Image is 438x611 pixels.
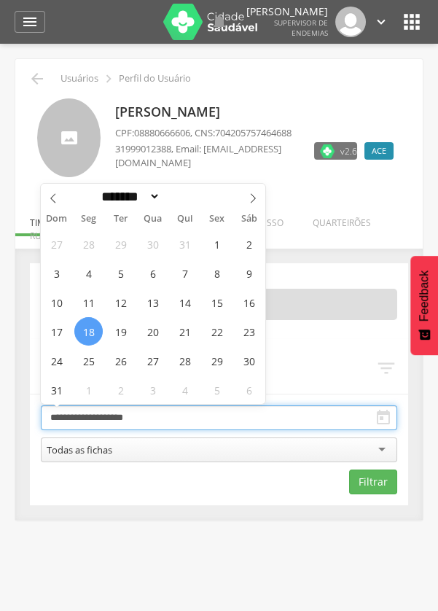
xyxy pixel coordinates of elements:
[42,317,71,346] span: Agosto 17, 2025
[235,230,263,258] span: Agosto 2, 2025
[106,230,135,258] span: Julho 29, 2025
[21,13,39,31] i: 
[203,375,231,404] span: Setembro 5, 2025
[375,357,397,379] i: 
[106,259,135,287] span: Agosto 5, 2025
[74,346,103,375] span: Agosto 25, 2025
[119,73,191,85] p: Perfil do Usuário
[203,230,231,258] span: Agosto 1, 2025
[203,259,231,287] span: Agosto 8, 2025
[42,346,71,375] span: Agosto 24, 2025
[74,259,103,287] span: Agosto 4, 2025
[372,145,386,157] span: ACE
[211,7,228,37] a: 
[375,409,392,427] i: 
[115,103,401,122] p: [PERSON_NAME]
[42,288,71,316] span: Agosto 10, 2025
[400,10,423,34] i: 
[138,259,167,287] span: Agosto 6, 2025
[97,189,161,204] select: Month
[106,346,135,375] span: Agosto 26, 2025
[274,17,328,38] span: Supervisor de Endemias
[74,288,103,316] span: Agosto 11, 2025
[74,317,103,346] span: Agosto 18, 2025
[74,230,103,258] span: Julho 28, 2025
[235,288,263,316] span: Agosto 16, 2025
[106,288,135,316] span: Agosto 12, 2025
[171,317,199,346] span: Agosto 21, 2025
[105,214,137,224] span: Ter
[171,346,199,375] span: Agosto 28, 2025
[42,230,71,258] span: Julho 27, 2025
[138,288,167,316] span: Agosto 13, 2025
[106,317,135,346] span: Agosto 19, 2025
[203,288,231,316] span: Agosto 15, 2025
[15,215,67,249] li: Ruas
[160,189,208,204] input: Year
[137,214,169,224] span: Qua
[233,214,265,224] span: Sáb
[410,256,438,355] button: Feedback - Mostrar pesquisa
[138,375,167,404] span: Setembro 3, 2025
[246,7,328,17] p: [PERSON_NAME]
[235,259,263,287] span: Agosto 9, 2025
[106,375,135,404] span: Setembro 2, 2025
[171,230,199,258] span: Julho 31, 2025
[215,126,292,139] span: 704205757464688
[28,70,46,87] i: 
[349,470,397,494] button: Filtrar
[138,346,167,375] span: Agosto 27, 2025
[134,126,190,139] span: 08880666606
[101,71,117,87] i: 
[235,375,263,404] span: Setembro 6, 2025
[47,443,112,456] div: Todas as fichas
[74,375,103,404] span: Setembro 1, 2025
[73,214,105,224] span: Seg
[171,288,199,316] span: Agosto 14, 2025
[41,214,73,224] span: Dom
[169,214,201,224] span: Qui
[42,259,71,287] span: Agosto 3, 2025
[203,346,231,375] span: Agosto 29, 2025
[138,230,167,258] span: Julho 30, 2025
[201,214,233,224] span: Sex
[115,142,171,155] span: 31999012388
[373,7,389,37] a: 
[235,346,263,375] span: Agosto 30, 2025
[203,317,231,346] span: Agosto 22, 2025
[171,259,199,287] span: Agosto 7, 2025
[171,375,199,404] span: Setembro 4, 2025
[418,271,431,322] span: Feedback
[42,375,71,404] span: Agosto 31, 2025
[235,317,263,346] span: Agosto 23, 2025
[298,202,386,236] li: Quarteirões
[211,13,228,31] i: 
[373,14,389,30] i: 
[15,11,45,33] a: 
[138,317,167,346] span: Agosto 20, 2025
[60,73,98,85] p: Usuários
[340,144,364,158] span: v2.6.0
[115,142,303,169] p: , Email: [EMAIL_ADDRESS][DOMAIN_NAME]
[115,126,401,140] p: CPF: , CNS:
